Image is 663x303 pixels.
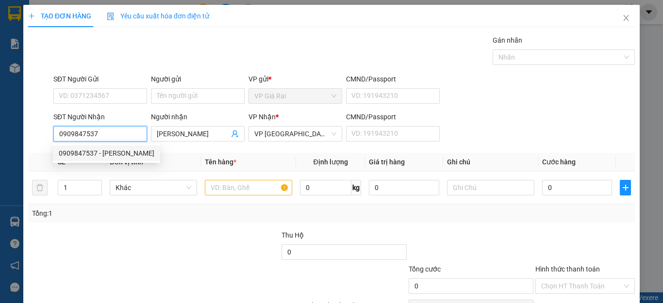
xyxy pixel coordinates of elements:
[351,180,361,195] span: kg
[249,74,342,84] div: VP gửi
[4,46,185,58] li: 0983 44 7777
[346,74,440,84] div: CMND/Passport
[313,158,348,166] span: Định lượng
[32,208,257,219] div: Tổng: 1
[28,12,91,20] span: TẠO ĐƠN HÀNG
[369,180,439,195] input: 0
[254,89,336,103] span: VP Giá Rai
[493,36,522,44] label: Gán nhãn
[443,153,538,172] th: Ghi chú
[249,113,276,121] span: VP Nhận
[254,127,336,141] span: VP Sài Gòn
[613,5,640,32] button: Close
[151,112,245,122] div: Người nhận
[56,48,64,55] span: phone
[28,13,35,19] span: plus
[535,265,600,273] label: Hình thức thanh toán
[4,21,185,46] li: [STREET_ADDRESS][PERSON_NAME]
[346,112,440,122] div: CMND/Passport
[282,231,304,239] span: Thu Hộ
[4,72,99,88] b: GỬI : VP Giá Rai
[53,145,160,161] div: 0909847537 - nguyễn đông phương
[56,23,64,31] span: environment
[53,74,147,84] div: SĐT Người Gửi
[231,130,239,138] span: user-add
[32,180,48,195] button: delete
[542,158,576,166] span: Cước hàng
[205,180,292,195] input: VD: Bàn, Ghế
[107,12,209,20] span: Yêu cầu xuất hóa đơn điện tử
[59,148,154,159] div: 0909847537 - [PERSON_NAME]
[53,112,147,122] div: SĐT Người Nhận
[409,265,441,273] span: Tổng cước
[107,13,115,20] img: icon
[447,180,534,195] input: Ghi Chú
[56,6,105,18] b: TRÍ NHÂN
[620,184,630,191] span: plus
[116,180,191,195] span: Khác
[620,180,631,195] button: plus
[151,74,245,84] div: Người gửi
[369,158,405,166] span: Giá trị hàng
[622,14,630,22] span: close
[205,158,236,166] span: Tên hàng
